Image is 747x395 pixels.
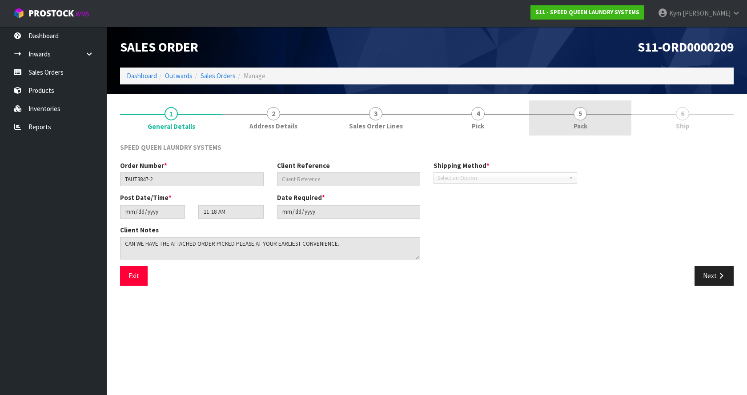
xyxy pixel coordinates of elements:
[472,121,484,131] span: Pick
[683,9,731,17] span: [PERSON_NAME]
[574,107,587,120] span: 5
[120,266,148,285] button: Exit
[120,225,159,235] label: Client Notes
[574,121,587,131] span: Pack
[438,173,565,184] span: Select an Option
[127,72,157,80] a: Dashboard
[244,72,265,80] span: Manage
[669,9,681,17] span: Kym
[434,161,490,170] label: Shipping Method
[676,121,690,131] span: Ship
[349,121,403,131] span: Sales Order Lines
[201,72,236,80] a: Sales Orders
[471,107,485,120] span: 4
[120,39,198,55] span: Sales Order
[120,193,172,202] label: Post Date/Time
[695,266,734,285] button: Next
[13,8,24,19] img: cube-alt.png
[120,161,167,170] label: Order Number
[120,143,221,152] span: SPEED QUEEN LAUNDRY SYSTEMS
[277,161,330,170] label: Client Reference
[249,121,297,131] span: Address Details
[638,39,734,55] span: S11-ORD0000209
[120,172,264,186] input: Order Number
[165,107,178,120] span: 1
[277,193,325,202] label: Date Required
[267,107,280,120] span: 2
[535,8,639,16] strong: S11 - SPEED QUEEN LAUNDRY SYSTEMS
[120,136,734,292] span: General Details
[76,10,89,18] small: WMS
[165,72,193,80] a: Outwards
[369,107,382,120] span: 3
[277,172,421,186] input: Client Reference
[28,8,74,19] span: ProStock
[676,107,689,120] span: 6
[148,122,195,131] span: General Details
